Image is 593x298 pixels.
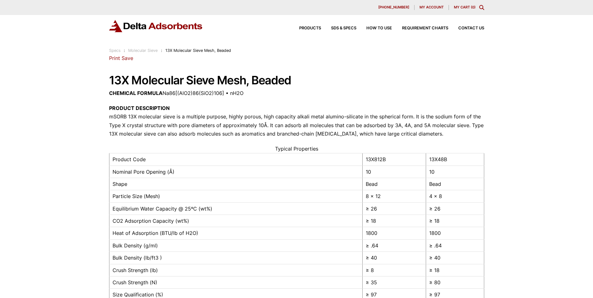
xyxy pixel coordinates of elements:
td: Heat of Adsorption (BTU/lb of H2O) [109,227,362,239]
td: Nominal Pore Opening (Å) [109,166,362,178]
a: Save [122,55,133,61]
td: ≥ 40 [362,252,426,264]
a: Print [109,55,120,61]
td: Particle Size (Mesh) [109,190,362,202]
td: ≥ .64 [362,239,426,251]
strong: CHEMICAL FORMULA [109,90,163,96]
span: Contact Us [458,26,484,30]
caption: Typical Properties [109,145,484,153]
span: How to Use [366,26,392,30]
td: Crush Strength (lb) [109,264,362,276]
a: How to Use [356,26,392,30]
td: ≥ 26 [426,202,484,215]
span: My account [420,6,444,9]
span: 0 [472,5,474,9]
a: Requirement Charts [392,26,448,30]
td: Bulk Density (lb/ft3 ) [109,252,362,264]
span: Requirement Charts [402,26,448,30]
td: 8 x 12 [362,190,426,202]
p: mSORB 13X molecular sieve is a multiple purpose, highly porous, high capacity alkali metal alumin... [109,104,484,138]
a: [PHONE_NUMBER] [373,5,415,10]
span: 13X Molecular Sieve Mesh, Beaded [165,48,231,53]
td: 10 [426,166,484,178]
td: 10 [362,166,426,178]
a: SDS & SPECS [321,26,356,30]
a: Products [289,26,321,30]
td: Shape [109,178,362,190]
td: ≥ 80 [426,276,484,289]
td: 1800 [426,227,484,239]
td: ≥ 26 [362,202,426,215]
td: Bulk Density (g/ml) [109,239,362,251]
a: Specs [109,48,121,53]
td: ≥ 18 [426,215,484,227]
span: SDS & SPECS [331,26,356,30]
a: Molecular Sieve [128,48,158,53]
img: Delta Adsorbents [109,20,203,32]
div: Toggle Modal Content [479,5,484,10]
span: : [124,48,125,53]
a: My Cart (0) [454,5,475,9]
td: Product Code [109,153,362,166]
td: 4 x 8 [426,190,484,202]
td: Equilibrium Water Capacity @ 25ºC (wt%) [109,202,362,215]
a: My account [415,5,449,10]
a: Contact Us [448,26,484,30]
td: ≥ 35 [362,276,426,289]
h1: 13X Molecular Sieve Mesh, Beaded [109,74,484,87]
td: ≥ 18 [426,264,484,276]
strong: PRODUCT DESCRIPTION [109,105,170,111]
td: Bead [362,178,426,190]
td: CO2 Adsorption Capacity (wt%) [109,215,362,227]
td: Bead [426,178,484,190]
span: [PHONE_NUMBER] [378,6,409,9]
p: Na86[(AlO2)86(SiO2)106] • nH2O [109,89,484,97]
td: ≥ 18 [362,215,426,227]
td: ≥ .64 [426,239,484,251]
span: : [161,48,162,53]
td: 13X812B [362,153,426,166]
td: Crush Strength (N) [109,276,362,289]
td: ≥ 8 [362,264,426,276]
td: 1800 [362,227,426,239]
td: ≥ 40 [426,252,484,264]
span: Products [299,26,321,30]
td: 13X48B [426,153,484,166]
